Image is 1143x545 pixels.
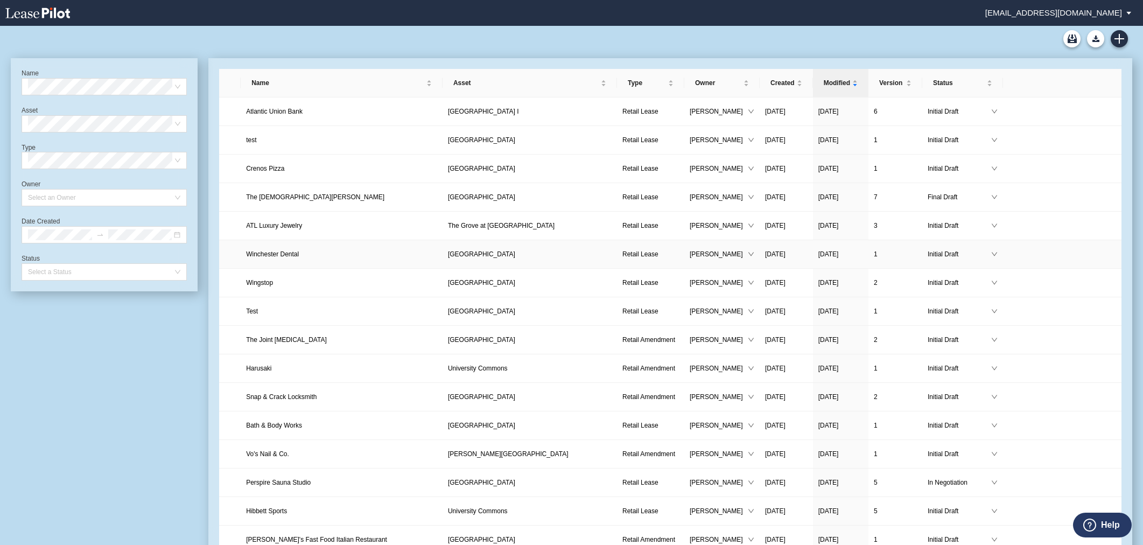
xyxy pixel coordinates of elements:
[246,507,287,515] span: Hibbett Sports
[765,249,808,260] a: [DATE]
[991,280,998,286] span: down
[765,108,786,115] span: [DATE]
[622,165,658,172] span: Retail Lease
[622,108,658,115] span: Retail Lease
[928,420,991,431] span: Initial Draft
[813,69,868,97] th: Modified
[448,536,515,543] span: WestPointe Plaza
[991,365,998,372] span: down
[690,192,748,202] span: [PERSON_NAME]
[246,249,437,260] a: Winchester Dental
[991,394,998,400] span: down
[246,422,302,429] span: Bath & Body Works
[448,136,515,144] span: Easton Square
[448,163,612,174] a: [GEOGRAPHIC_DATA]
[748,137,754,143] span: down
[991,308,998,315] span: down
[818,163,863,174] a: [DATE]
[448,479,515,486] span: Park West Village II
[818,222,839,229] span: [DATE]
[818,479,839,486] span: [DATE]
[690,106,748,117] span: [PERSON_NAME]
[22,255,40,262] label: Status
[765,477,808,488] a: [DATE]
[448,165,515,172] span: Circleville Plaza
[241,69,443,97] th: Name
[748,194,754,200] span: down
[818,135,863,145] a: [DATE]
[928,192,991,202] span: Final Draft
[443,69,617,97] th: Asset
[868,69,922,97] th: Version
[748,508,754,514] span: down
[765,220,808,231] a: [DATE]
[448,108,519,115] span: Park West Village I
[765,279,786,287] span: [DATE]
[748,479,754,486] span: down
[874,108,878,115] span: 6
[818,250,839,258] span: [DATE]
[690,306,748,317] span: [PERSON_NAME]
[991,479,998,486] span: down
[765,506,808,516] a: [DATE]
[818,393,839,401] span: [DATE]
[748,394,754,400] span: down
[874,420,917,431] a: 1
[818,334,863,345] a: [DATE]
[628,78,666,88] span: Type
[765,422,786,429] span: [DATE]
[251,78,424,88] span: Name
[748,451,754,457] span: down
[765,392,808,402] a: [DATE]
[1087,30,1104,47] button: Download Blank Form
[622,536,675,543] span: Retail Amendment
[622,449,679,459] a: Retail Amendment
[991,222,998,229] span: down
[765,365,786,372] span: [DATE]
[765,534,808,545] a: [DATE]
[874,506,917,516] a: 5
[448,422,515,429] span: Cross Creek
[448,365,508,372] span: University Commons
[818,506,863,516] a: [DATE]
[765,136,786,144] span: [DATE]
[1111,30,1128,47] a: Create new document
[818,363,863,374] a: [DATE]
[622,193,658,201] span: Retail Lease
[690,220,748,231] span: [PERSON_NAME]
[748,222,754,229] span: down
[879,78,904,88] span: Version
[96,231,104,239] span: to
[991,137,998,143] span: down
[874,135,917,145] a: 1
[246,534,437,545] a: [PERSON_NAME]'s Fast Food Italian Restaurant
[765,193,786,201] span: [DATE]
[1063,30,1081,47] a: Archive
[922,69,1003,97] th: Status
[874,163,917,174] a: 1
[765,450,786,458] span: [DATE]
[622,392,679,402] a: Retail Amendment
[448,450,569,458] span: Avery Square
[818,306,863,317] a: [DATE]
[818,108,839,115] span: [DATE]
[765,334,808,345] a: [DATE]
[874,507,878,515] span: 5
[622,279,658,287] span: Retail Lease
[991,194,998,200] span: down
[818,106,863,117] a: [DATE]
[448,363,612,374] a: University Commons
[622,163,679,174] a: Retail Lease
[448,249,612,260] a: [GEOGRAPHIC_DATA]
[874,222,878,229] span: 3
[874,449,917,459] a: 1
[246,306,437,317] a: Test
[622,420,679,431] a: Retail Lease
[246,136,256,144] span: test
[448,334,612,345] a: [GEOGRAPHIC_DATA]
[448,477,612,488] a: [GEOGRAPHIC_DATA]
[928,220,991,231] span: Initial Draft
[874,365,878,372] span: 1
[818,534,863,545] a: [DATE]
[765,135,808,145] a: [DATE]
